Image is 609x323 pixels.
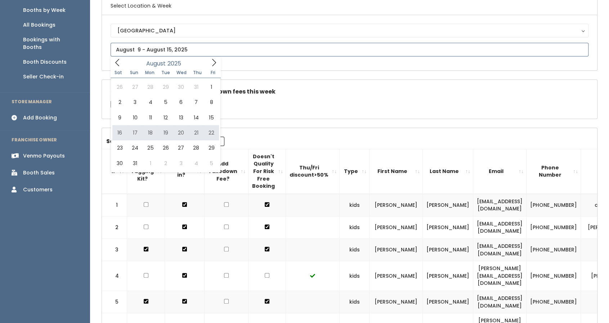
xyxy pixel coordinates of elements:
td: [EMAIL_ADDRESS][DOMAIN_NAME] [473,291,527,313]
span: August 2, 2025 [112,95,127,110]
span: August 11, 2025 [143,110,158,125]
span: Mon [142,70,158,75]
span: August 25, 2025 [143,140,158,155]
span: September 1, 2025 [143,156,158,171]
td: [PERSON_NAME] [423,261,473,291]
span: Thu [189,70,205,75]
span: August 22, 2025 [204,125,219,140]
span: August 6, 2025 [173,95,188,110]
span: August 4, 2025 [143,95,158,110]
span: August 5, 2025 [158,95,173,110]
div: Add Booking [23,114,57,122]
td: [PERSON_NAME] [370,216,423,238]
span: Sat [111,70,126,75]
td: [PERSON_NAME] [423,291,473,313]
span: August 3, 2025 [127,95,143,110]
span: July 31, 2025 [189,79,204,95]
td: [PERSON_NAME] [370,291,423,313]
span: August 31, 2025 [127,156,143,171]
span: August 12, 2025 [158,110,173,125]
th: Phone Number: activate to sort column ascending [527,149,581,194]
td: [PERSON_NAME] [423,239,473,261]
span: July 29, 2025 [158,79,173,95]
th: #: activate to sort column descending [102,149,127,194]
th: Last Name: activate to sort column ascending [423,149,473,194]
span: August 9, 2025 [112,110,127,125]
span: August 26, 2025 [158,140,173,155]
th: Doesn't Quality For Risk Free Booking : activate to sort column ascending [248,149,286,194]
input: Year [166,59,187,68]
span: Wed [174,70,189,75]
button: [GEOGRAPHIC_DATA] [111,24,588,37]
th: Type: activate to sort column ascending [340,149,370,194]
td: [PERSON_NAME][EMAIL_ADDRESS][DOMAIN_NAME] [473,261,527,291]
span: August 13, 2025 [173,110,188,125]
td: [PHONE_NUMBER] [527,239,581,261]
td: [PERSON_NAME] [370,194,423,217]
td: [PHONE_NUMBER] [527,216,581,238]
td: [EMAIL_ADDRESS][DOMAIN_NAME] [473,239,527,261]
span: July 27, 2025 [127,79,143,95]
td: kids [340,261,370,291]
span: Tue [158,70,174,75]
span: July 26, 2025 [112,79,127,95]
div: All Bookings [23,21,55,29]
td: kids [340,291,370,313]
td: [PHONE_NUMBER] [527,291,581,313]
td: [PERSON_NAME] [423,194,473,217]
td: 5 [102,291,127,313]
span: Fri [205,70,221,75]
th: First Name: activate to sort column ascending [370,149,423,194]
span: August 21, 2025 [189,125,204,140]
span: August 1, 2025 [204,79,219,95]
span: August 20, 2025 [173,125,188,140]
span: July 28, 2025 [143,79,158,95]
td: [PERSON_NAME] [423,216,473,238]
th: Email: activate to sort column ascending [473,149,527,194]
td: 3 [102,239,127,261]
td: 1 [102,194,127,217]
span: September 2, 2025 [158,156,173,171]
span: August 28, 2025 [189,140,204,155]
div: [GEOGRAPHIC_DATA] [117,27,582,35]
span: September 5, 2025 [204,156,219,171]
td: kids [340,216,370,238]
th: Add Takedown Fee?: activate to sort column ascending [205,149,248,194]
span: August 15, 2025 [204,110,219,125]
span: August [146,61,166,67]
th: Thu/Fri discount&gt;50%: activate to sort column ascending [286,149,340,194]
span: August 29, 2025 [204,140,219,155]
span: August 14, 2025 [189,110,204,125]
div: Booth Sales [23,169,55,177]
div: Bookings with Booths [23,36,79,51]
div: Booths by Week [23,6,66,14]
span: August 19, 2025 [158,125,173,140]
span: August 17, 2025 [127,125,143,140]
td: [PERSON_NAME] [370,261,423,291]
td: [EMAIL_ADDRESS][DOMAIN_NAME] [473,216,527,238]
td: kids [340,194,370,217]
span: September 3, 2025 [173,156,188,171]
td: [PERSON_NAME] [370,239,423,261]
span: August 18, 2025 [143,125,158,140]
h5: Check this box if there are no takedown fees this week [111,88,588,95]
td: 2 [102,216,127,238]
label: Search: [106,137,224,146]
span: August 30, 2025 [112,156,127,171]
td: [EMAIL_ADDRESS][DOMAIN_NAME] [473,194,527,217]
span: July 30, 2025 [173,79,188,95]
input: August 9 - August 15, 2025 [111,43,588,56]
td: [PHONE_NUMBER] [527,194,581,217]
div: Seller Check-in [23,73,64,81]
span: August 24, 2025 [127,140,143,155]
td: [PHONE_NUMBER] [527,261,581,291]
span: August 27, 2025 [173,140,188,155]
span: August 16, 2025 [112,125,127,140]
div: Customers [23,186,53,194]
div: Venmo Payouts [23,152,65,160]
div: Booth Discounts [23,58,67,66]
td: 4 [102,261,127,291]
span: August 10, 2025 [127,110,143,125]
span: August 7, 2025 [189,95,204,110]
span: August 23, 2025 [112,140,127,155]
